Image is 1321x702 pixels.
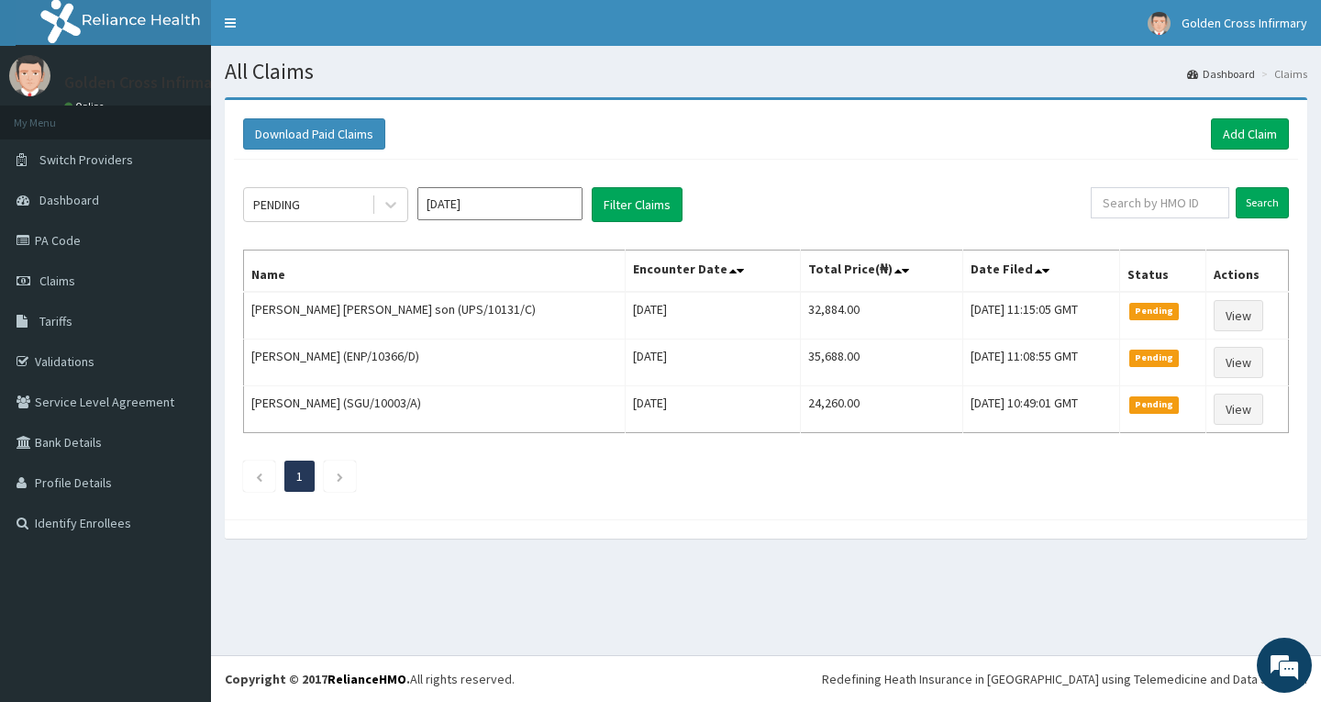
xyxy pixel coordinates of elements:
[1211,118,1289,150] a: Add Claim
[1182,15,1307,31] span: Golden Cross Infirmary
[225,60,1307,84] h1: All Claims
[39,273,75,289] span: Claims
[417,187,583,220] input: Select Month and Year
[64,100,108,113] a: Online
[253,195,300,214] div: PENDING
[1214,300,1263,331] a: View
[963,340,1120,386] td: [DATE] 11:08:55 GMT
[39,151,133,168] span: Switch Providers
[1148,12,1171,35] img: User Image
[243,118,385,150] button: Download Paid Claims
[1236,187,1289,218] input: Search
[64,74,226,91] p: Golden Cross Infirmary
[1205,251,1288,293] th: Actions
[244,251,626,293] th: Name
[963,292,1120,340] td: [DATE] 11:15:05 GMT
[1214,347,1263,378] a: View
[9,55,50,96] img: User Image
[801,386,963,433] td: 24,260.00
[626,292,801,340] td: [DATE]
[963,386,1120,433] td: [DATE] 10:49:01 GMT
[1214,394,1263,425] a: View
[225,671,410,687] strong: Copyright © 2017 .
[244,292,626,340] td: [PERSON_NAME] [PERSON_NAME] son (UPS/10131/C)
[1129,350,1180,366] span: Pending
[1129,303,1180,319] span: Pending
[963,251,1120,293] th: Date Filed
[336,468,344,485] a: Next page
[39,192,99,208] span: Dashboard
[822,670,1307,688] div: Redefining Heath Insurance in [GEOGRAPHIC_DATA] using Telemedicine and Data Science!
[244,340,626,386] td: [PERSON_NAME] (ENP/10366/D)
[1119,251,1205,293] th: Status
[1129,396,1180,413] span: Pending
[626,251,801,293] th: Encounter Date
[801,251,963,293] th: Total Price(₦)
[1187,66,1255,82] a: Dashboard
[801,340,963,386] td: 35,688.00
[626,386,801,433] td: [DATE]
[255,468,263,485] a: Previous page
[211,655,1321,702] footer: All rights reserved.
[244,386,626,433] td: [PERSON_NAME] (SGU/10003/A)
[1091,187,1229,218] input: Search by HMO ID
[327,671,406,687] a: RelianceHMO
[801,292,963,340] td: 32,884.00
[1257,66,1307,82] li: Claims
[296,468,303,485] a: Page 1 is your current page
[39,313,72,329] span: Tariffs
[592,187,683,222] button: Filter Claims
[626,340,801,386] td: [DATE]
